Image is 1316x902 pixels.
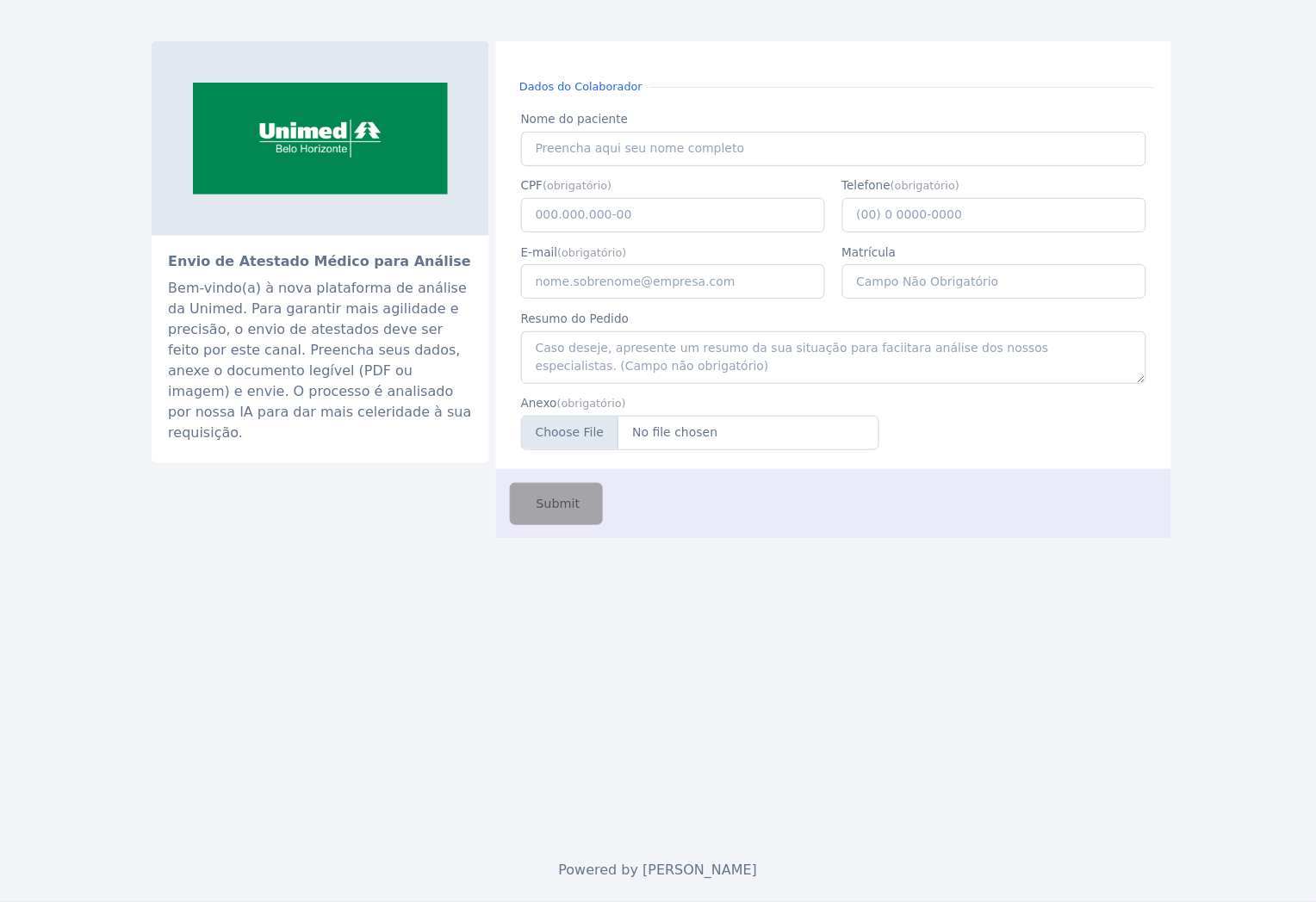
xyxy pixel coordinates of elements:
[891,179,959,192] small: (obrigatório)
[168,252,473,271] h2: Envio de Atestado Médico para Análise
[512,78,649,95] small: Dados do Colaborador
[521,176,826,194] label: CPF
[521,198,826,232] input: 000.000.000-00
[152,41,489,236] img: sistemaocemg.coop.br-unimed-bh-e-eleita-a-melhor-empresa-de-planos-de-saude-do-brasil-giro-2.png
[842,198,1147,232] input: (00) 0 0000-0000
[543,179,611,192] small: (obrigatório)
[168,278,473,443] div: Bem-vindo(a) à nova plataforma de análise da Unimed. Para garantir mais agilidade e precisão, o e...
[842,244,1147,261] label: Matrícula
[521,244,826,261] label: E-mail
[557,397,626,410] small: (obrigatório)
[521,132,1146,166] input: Preencha aqui seu nome completo
[521,416,879,450] input: Anexe-se aqui seu atestado (PDF ou Imagem)
[521,264,826,299] input: nome.sobrenome@empresa.com
[557,246,626,259] small: (obrigatório)
[559,862,758,879] span: Powered by [PERSON_NAME]
[521,110,1146,127] label: Nome do paciente
[842,264,1147,299] input: Campo Não Obrigatório
[521,310,1146,327] label: Resumo do Pedido
[842,176,1147,194] label: Telefone
[521,394,879,411] label: Anexo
